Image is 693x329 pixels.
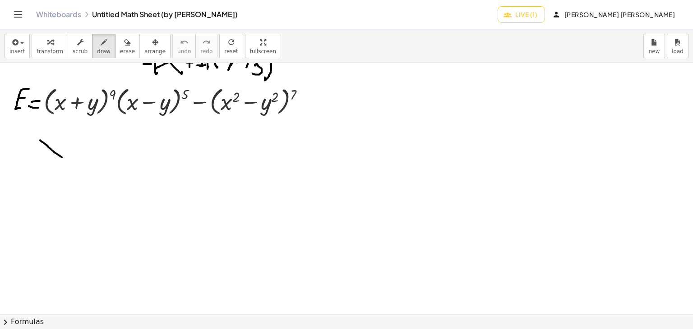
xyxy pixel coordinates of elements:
span: erase [120,48,135,55]
i: redo [202,37,211,48]
button: refreshreset [219,34,243,58]
span: [PERSON_NAME] [PERSON_NAME] [554,10,675,18]
button: load [667,34,688,58]
span: draw [97,48,111,55]
button: [PERSON_NAME] [PERSON_NAME] [547,6,682,23]
span: load [672,48,684,55]
button: draw [92,34,115,58]
i: refresh [227,37,236,48]
a: Whiteboards [36,10,81,19]
span: arrange [144,48,166,55]
button: arrange [139,34,171,58]
button: Toggle navigation [11,7,25,22]
i: undo [180,37,189,48]
span: insert [9,48,25,55]
span: Live (1) [505,10,537,18]
span: undo [177,48,191,55]
button: redoredo [195,34,217,58]
button: fullscreen [245,34,281,58]
button: erase [115,34,140,58]
button: undoundo [172,34,196,58]
button: insert [5,34,30,58]
span: reset [224,48,238,55]
span: redo [200,48,213,55]
span: new [649,48,660,55]
span: fullscreen [250,48,276,55]
button: Live (1) [498,6,545,23]
button: scrub [68,34,92,58]
span: transform [37,48,63,55]
span: scrub [73,48,88,55]
button: new [643,34,665,58]
button: transform [32,34,68,58]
